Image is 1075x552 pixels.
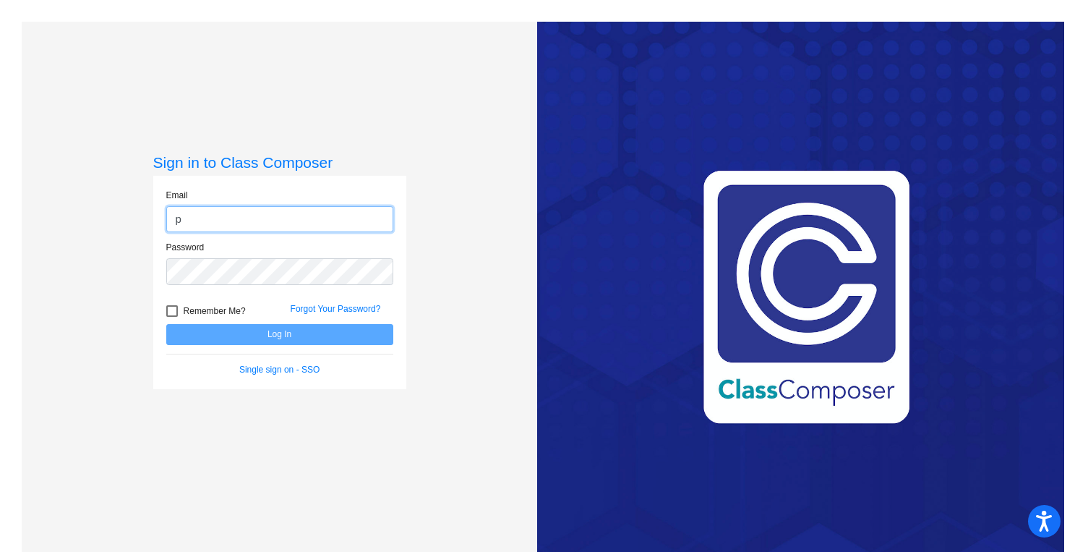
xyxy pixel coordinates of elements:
label: Password [166,241,205,254]
a: Single sign on - SSO [239,365,320,375]
h3: Sign in to Class Composer [153,153,406,171]
span: Remember Me? [184,302,246,320]
button: Log In [166,324,393,345]
a: Forgot Your Password? [291,304,381,314]
label: Email [166,189,188,202]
